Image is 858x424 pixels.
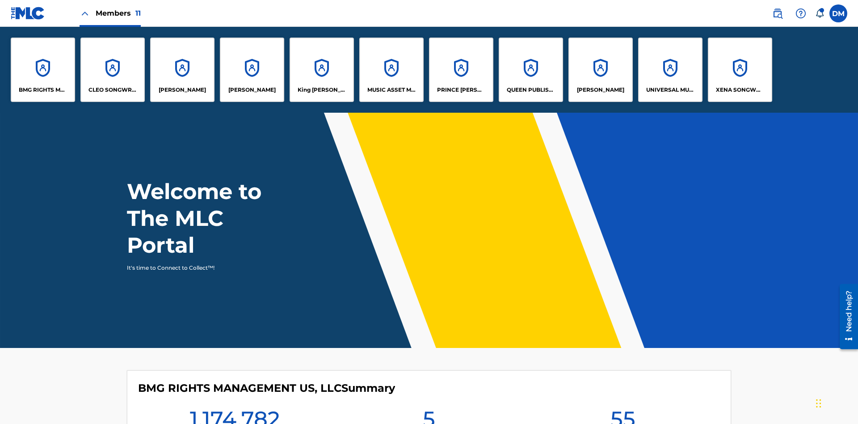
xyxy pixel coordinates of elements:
img: search [772,8,783,19]
p: BMG RIGHTS MANAGEMENT US, LLC [19,86,67,94]
a: AccountsUNIVERSAL MUSIC PUB GROUP [638,38,702,102]
iframe: Chat Widget [813,381,858,424]
div: Drag [816,390,821,417]
div: User Menu [829,4,847,22]
span: Members [96,8,141,18]
a: AccountsMUSIC ASSET MANAGEMENT (MAM) [359,38,424,102]
a: AccountsBMG RIGHTS MANAGEMENT US, LLC [11,38,75,102]
p: It's time to Connect to Collect™! [127,264,282,272]
div: Notifications [815,9,824,18]
img: Close [80,8,90,19]
p: MUSIC ASSET MANAGEMENT (MAM) [367,86,416,94]
a: AccountsCLEO SONGWRITER [80,38,145,102]
p: King McTesterson [298,86,346,94]
p: UNIVERSAL MUSIC PUB GROUP [646,86,695,94]
p: CLEO SONGWRITER [88,86,137,94]
h1: Welcome to The MLC Portal [127,178,294,259]
img: help [795,8,806,19]
a: AccountsQUEEN PUBLISHA [499,38,563,102]
p: PRINCE MCTESTERSON [437,86,486,94]
p: RONALD MCTESTERSON [577,86,624,94]
p: QUEEN PUBLISHA [507,86,555,94]
a: AccountsKing [PERSON_NAME] [290,38,354,102]
iframe: Resource Center [833,280,858,354]
span: 11 [135,9,141,17]
h4: BMG RIGHTS MANAGEMENT US, LLC [138,382,395,395]
p: EYAMA MCSINGER [228,86,276,94]
p: ELVIS COSTELLO [159,86,206,94]
a: Accounts[PERSON_NAME] [150,38,214,102]
img: MLC Logo [11,7,45,20]
a: AccountsXENA SONGWRITER [708,38,772,102]
div: Help [792,4,810,22]
a: Public Search [769,4,786,22]
p: XENA SONGWRITER [716,86,765,94]
a: Accounts[PERSON_NAME] [568,38,633,102]
a: AccountsPRINCE [PERSON_NAME] [429,38,493,102]
a: Accounts[PERSON_NAME] [220,38,284,102]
